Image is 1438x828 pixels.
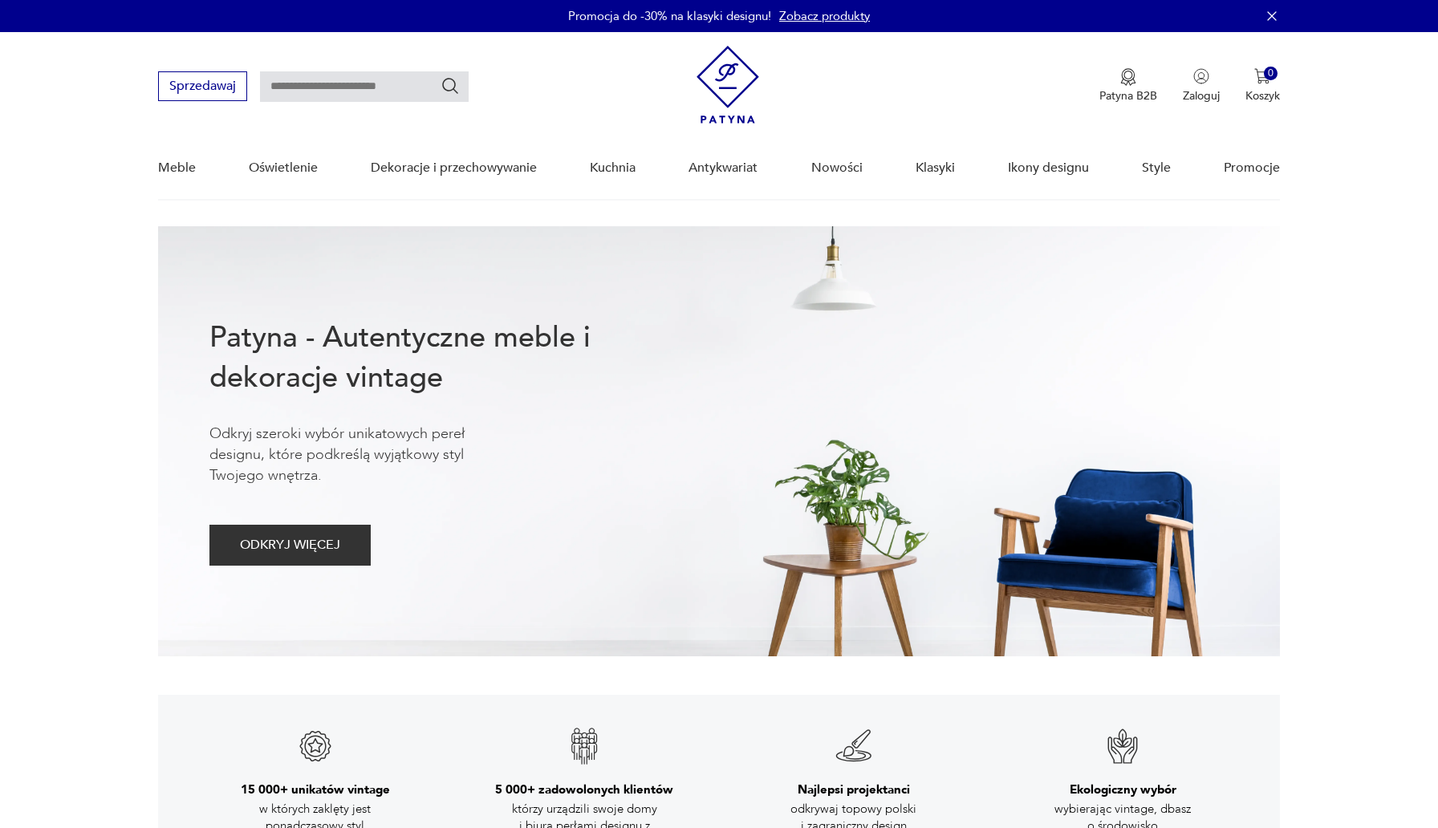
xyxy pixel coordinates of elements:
[1264,67,1278,80] div: 0
[1224,137,1280,199] a: Promocje
[209,424,514,486] p: Odkryj szeroki wybór unikatowych pereł designu, które podkreślą wyjątkowy styl Twojego wnętrza.
[371,137,537,199] a: Dekoracje i przechowywanie
[296,727,335,765] img: Znak gwarancji jakości
[1193,68,1209,84] img: Ikonka użytkownika
[1183,88,1220,103] p: Zaloguj
[1245,88,1280,103] p: Koszyk
[1008,137,1089,199] a: Ikony designu
[1099,68,1157,103] a: Ikona medaluPatyna B2B
[798,781,910,798] h3: Najlepsi projektanci
[441,76,460,95] button: Szukaj
[158,137,196,199] a: Meble
[568,8,771,24] p: Promocja do -30% na klasyki designu!
[1120,68,1136,86] img: Ikona medalu
[835,727,873,765] img: Znak gwarancji jakości
[1254,68,1270,84] img: Ikona koszyka
[209,525,371,566] button: ODKRYJ WIĘCEJ
[779,8,870,24] a: Zobacz produkty
[1245,68,1280,103] button: 0Koszyk
[158,82,247,93] a: Sprzedawaj
[565,727,603,765] img: Znak gwarancji jakości
[916,137,955,199] a: Klasyki
[249,137,318,199] a: Oświetlenie
[209,318,643,398] h1: Patyna - Autentyczne meble i dekoracje vintage
[697,46,759,124] img: Patyna - sklep z meblami i dekoracjami vintage
[495,781,673,798] h3: 5 000+ zadowolonych klientów
[158,71,247,101] button: Sprzedawaj
[1099,88,1157,103] p: Patyna B2B
[590,137,636,199] a: Kuchnia
[1183,68,1220,103] button: Zaloguj
[689,137,758,199] a: Antykwariat
[209,541,371,552] a: ODKRYJ WIĘCEJ
[241,781,390,798] h3: 15 000+ unikatów vintage
[1142,137,1171,199] a: Style
[811,137,863,199] a: Nowości
[1103,727,1142,765] img: Znak gwarancji jakości
[1070,781,1176,798] h3: Ekologiczny wybór
[1099,68,1157,103] button: Patyna B2B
